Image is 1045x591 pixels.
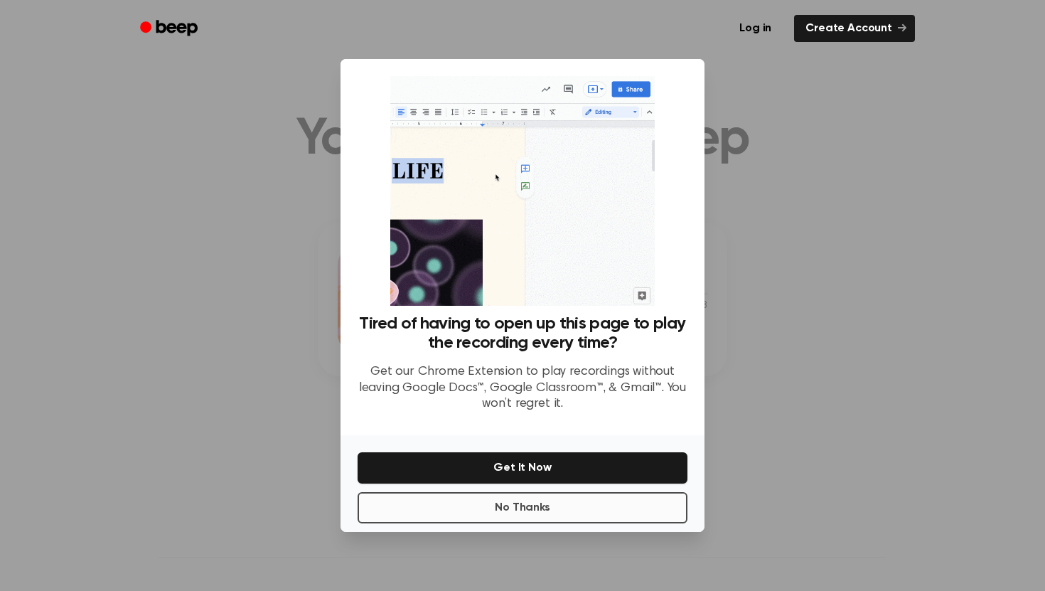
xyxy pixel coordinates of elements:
p: Get our Chrome Extension to play recordings without leaving Google Docs™, Google Classroom™, & Gm... [358,364,687,412]
button: Get It Now [358,452,687,484]
a: Beep [130,15,210,43]
img: Beep extension in action [390,76,654,306]
a: Create Account [794,15,915,42]
a: Log in [725,12,786,45]
h3: Tired of having to open up this page to play the recording every time? [358,314,687,353]
button: No Thanks [358,492,687,523]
